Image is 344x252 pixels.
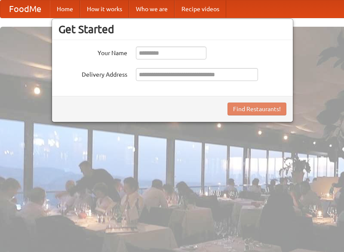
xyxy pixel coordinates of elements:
a: Recipe videos [175,0,226,18]
a: Who we are [129,0,175,18]
button: Find Restaurants! [227,103,286,115]
a: How it works [80,0,129,18]
label: Your Name [58,47,127,57]
a: FoodMe [0,0,50,18]
h3: Get Started [58,23,286,36]
a: Home [50,0,80,18]
label: Delivery Address [58,68,127,79]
